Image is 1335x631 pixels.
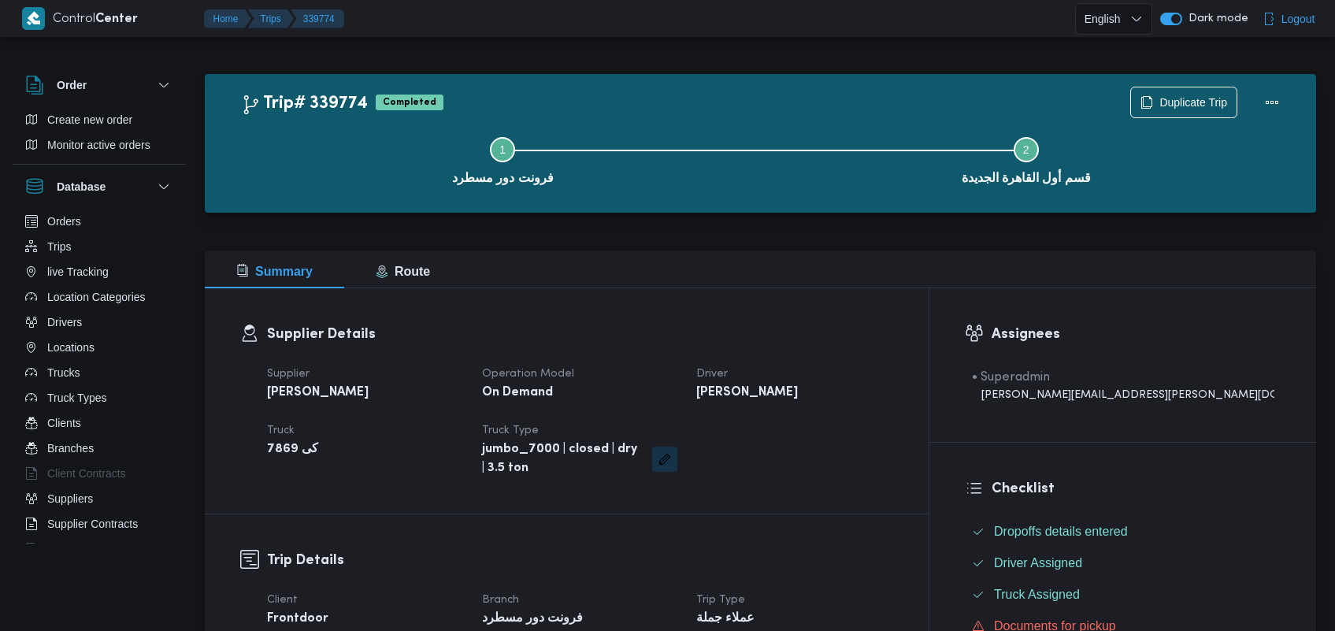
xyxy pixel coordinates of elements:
[966,582,1281,607] button: Truck Assigned
[47,135,150,154] span: Monitor active orders
[13,107,186,164] div: Order
[1130,87,1237,118] button: Duplicate Trip
[383,98,436,107] b: Completed
[482,595,519,605] span: Branch
[267,440,318,459] b: كى 7869
[19,511,180,536] button: Supplier Contracts
[241,94,368,114] h2: Trip# 339774
[95,13,138,25] b: Center
[291,9,344,28] button: 339774
[47,338,95,357] span: Locations
[19,360,180,385] button: Trucks
[47,439,94,458] span: Branches
[267,595,298,605] span: Client
[962,169,1091,187] span: قسم أول القاهرة الجديدة
[994,522,1128,541] span: Dropoffs details entered
[482,425,539,436] span: Truck Type
[1256,87,1288,118] button: Actions
[236,265,313,278] span: Summary
[57,76,87,95] h3: Order
[376,95,443,110] span: Completed
[482,440,642,478] b: jumbo_7000 | closed | dry | 3.5 ton
[47,414,81,432] span: Clients
[47,110,132,129] span: Create new order
[992,478,1281,499] h3: Checklist
[19,410,180,436] button: Clients
[19,486,180,511] button: Suppliers
[696,384,798,403] b: [PERSON_NAME]
[19,436,180,461] button: Branches
[19,310,180,335] button: Drivers
[22,7,45,30] img: X8yXhbKr1z7QwAAAABJRU5ErkJggg==
[241,118,765,200] button: فرونت دور مسطرد
[13,209,186,550] div: Database
[47,489,93,508] span: Suppliers
[482,610,583,629] b: فرونت دور مسطرد
[47,262,109,281] span: live Tracking
[482,369,574,379] span: Operation Model
[972,387,1274,403] div: [PERSON_NAME][EMAIL_ADDRESS][PERSON_NAME][DOMAIN_NAME]
[966,551,1281,576] button: Driver Assigned
[47,388,106,407] span: Truck Types
[47,212,81,231] span: Orders
[19,385,180,410] button: Truck Types
[47,288,146,306] span: Location Categories
[994,554,1082,573] span: Driver Assigned
[267,550,893,571] h3: Trip Details
[765,118,1289,200] button: قسم أول القاهرة الجديدة
[204,9,251,28] button: Home
[994,585,1080,604] span: Truck Assigned
[248,9,294,28] button: Trips
[1256,3,1322,35] button: Logout
[47,313,82,332] span: Drivers
[47,363,80,382] span: Trucks
[482,384,553,403] b: On Demand
[499,143,506,156] span: 1
[966,519,1281,544] button: Dropoffs details entered
[19,461,180,486] button: Client Contracts
[1182,13,1248,25] span: Dark mode
[19,536,180,562] button: Devices
[1159,93,1227,112] span: Duplicate Trip
[376,265,430,278] span: Route
[19,132,180,158] button: Monitor active orders
[992,324,1281,345] h3: Assignees
[19,107,180,132] button: Create new order
[972,368,1274,387] div: • Superadmin
[267,384,369,403] b: [PERSON_NAME]
[696,595,745,605] span: Trip Type
[19,259,180,284] button: live Tracking
[25,76,173,95] button: Order
[1023,143,1029,156] span: 2
[994,556,1082,570] span: Driver Assigned
[47,540,87,559] span: Devices
[57,177,106,196] h3: Database
[267,324,893,345] h3: Supplier Details
[19,335,180,360] button: Locations
[25,177,173,196] button: Database
[267,369,310,379] span: Supplier
[696,610,755,629] b: عملاء جملة
[19,234,180,259] button: Trips
[972,368,1274,403] span: • Superadmin mohamed.nabil@illa.com.eg
[452,169,554,187] span: فرونت دور مسطرد
[47,514,138,533] span: Supplier Contracts
[267,425,295,436] span: Truck
[47,464,126,483] span: Client Contracts
[994,588,1080,601] span: Truck Assigned
[47,237,72,256] span: Trips
[19,209,180,234] button: Orders
[267,610,328,629] b: Frontdoor
[994,525,1128,538] span: Dropoffs details entered
[696,369,728,379] span: Driver
[16,568,66,615] iframe: chat widget
[1281,9,1315,28] span: Logout
[19,284,180,310] button: Location Categories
